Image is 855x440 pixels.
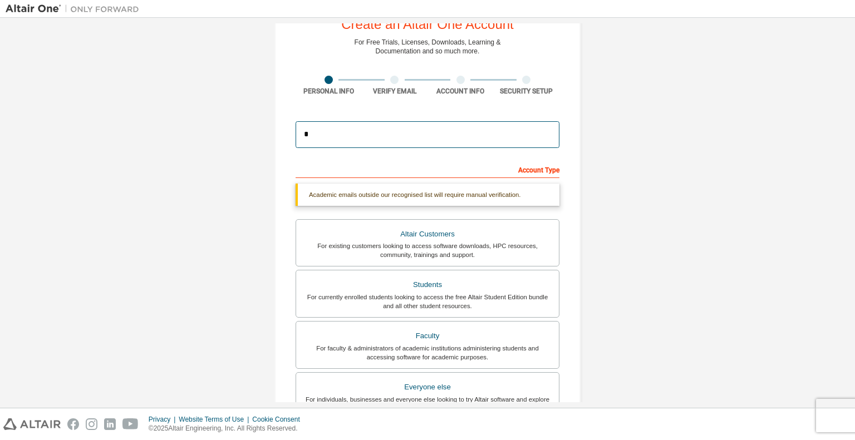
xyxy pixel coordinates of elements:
img: facebook.svg [67,418,79,430]
div: Verify Email [362,87,428,96]
div: Security Setup [494,87,560,96]
div: Cookie Consent [252,415,306,424]
p: © 2025 Altair Engineering, Inc. All Rights Reserved. [149,424,307,433]
div: For individuals, businesses and everyone else looking to try Altair software and explore our prod... [303,395,552,413]
img: linkedin.svg [104,418,116,430]
img: Altair One [6,3,145,14]
div: For existing customers looking to access software downloads, HPC resources, community, trainings ... [303,241,552,259]
div: For currently enrolled students looking to access the free Altair Student Edition bundle and all ... [303,293,552,310]
div: Faculty [303,328,552,344]
div: Altair Customers [303,226,552,242]
div: Personal Info [296,87,362,96]
div: Website Terms of Use [179,415,252,424]
img: altair_logo.svg [3,418,61,430]
div: Privacy [149,415,179,424]
div: Academic emails outside our recognised list will require manual verification. [296,184,559,206]
div: Account Info [427,87,494,96]
div: For Free Trials, Licenses, Downloads, Learning & Documentation and so much more. [355,38,501,56]
div: Account Type [296,160,559,178]
div: Everyone else [303,379,552,395]
div: Students [303,277,552,293]
div: For faculty & administrators of academic institutions administering students and accessing softwa... [303,344,552,362]
div: Create an Altair One Account [341,18,514,31]
img: youtube.svg [122,418,139,430]
img: instagram.svg [86,418,97,430]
